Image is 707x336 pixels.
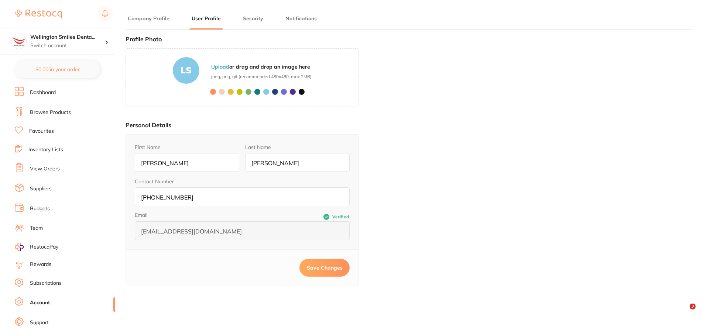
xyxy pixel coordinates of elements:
a: View Orders [30,165,60,173]
a: Dashboard [30,89,56,96]
span: RestocqPay [30,243,58,251]
a: Favourites [29,128,54,135]
span: 3 [690,304,696,309]
a: Team [30,225,43,232]
label: Profile Photo [126,35,162,43]
div: LS [173,57,199,84]
p: or drag and drop an image here [211,63,312,71]
button: $0.00 in your order [15,60,100,78]
iframe: Intercom live chat [675,304,692,321]
label: First Name [135,144,161,150]
a: Account [30,299,50,306]
button: Notifications [283,15,319,22]
label: Email [135,212,242,218]
span: jpeg, png, gif (recommended 480x480, max 2MB) [211,74,312,80]
b: Upload [211,63,229,70]
a: Support [30,319,49,326]
h4: Wellington Smiles Dental [30,34,105,41]
label: Last Name [245,144,271,150]
a: Restocq Logo [15,6,62,22]
a: Budgets [30,205,50,212]
a: Suppliers [30,185,52,193]
button: User Profile [189,15,223,22]
button: Save Changes [299,259,350,277]
a: Rewards [30,261,51,268]
label: Personal Details [126,121,171,129]
button: Security [241,15,265,22]
span: Save Changes [307,264,343,271]
p: Switch account [30,42,105,49]
a: RestocqPay [15,243,58,251]
a: Inventory Lists [28,146,63,153]
img: Restocq Logo [15,10,62,18]
img: RestocqPay [15,243,24,251]
label: Contact Number [135,179,174,184]
span: Verified [332,214,349,219]
a: Subscriptions [30,280,62,287]
a: Browse Products [30,109,71,116]
img: Wellington Smiles Dental [11,34,26,49]
button: Company Profile [126,15,172,22]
